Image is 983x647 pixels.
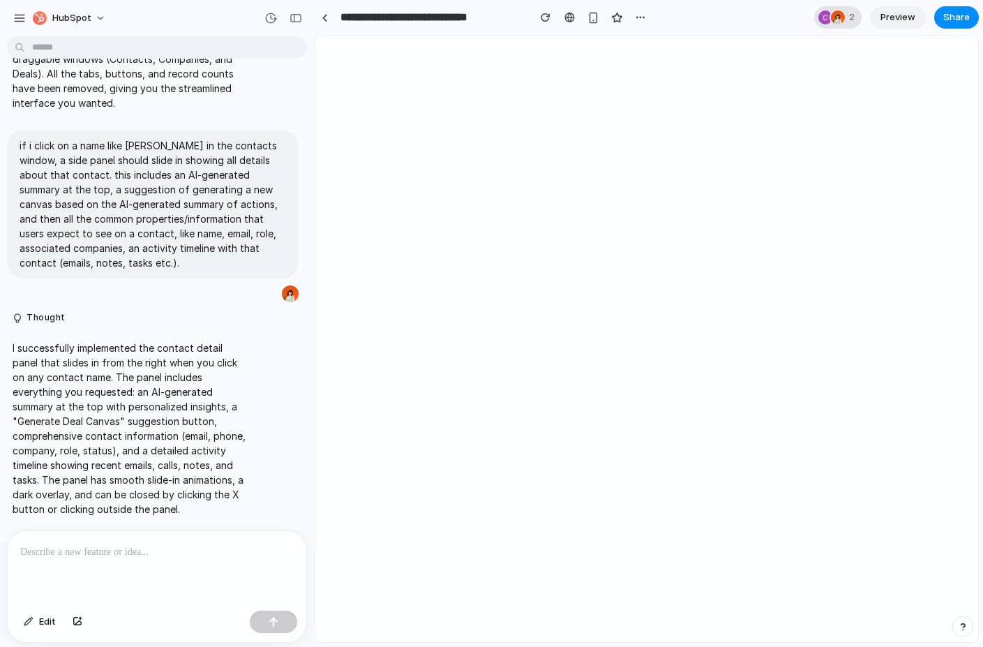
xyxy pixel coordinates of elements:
span: Edit [39,615,56,629]
span: 2 [849,10,859,24]
p: I successfully implemented the contact detail panel that slides in from the right when you click ... [13,341,246,516]
button: Share [934,6,979,29]
div: 2 [814,6,862,29]
span: HubSpot [52,11,91,25]
span: Share [943,10,970,24]
button: Edit [17,611,63,633]
span: Preview [880,10,915,24]
p: if i click on a name like [PERSON_NAME] in the contacts window, a side panel should slide in show... [20,138,286,270]
button: HubSpot [27,7,113,29]
a: Preview [870,6,926,29]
